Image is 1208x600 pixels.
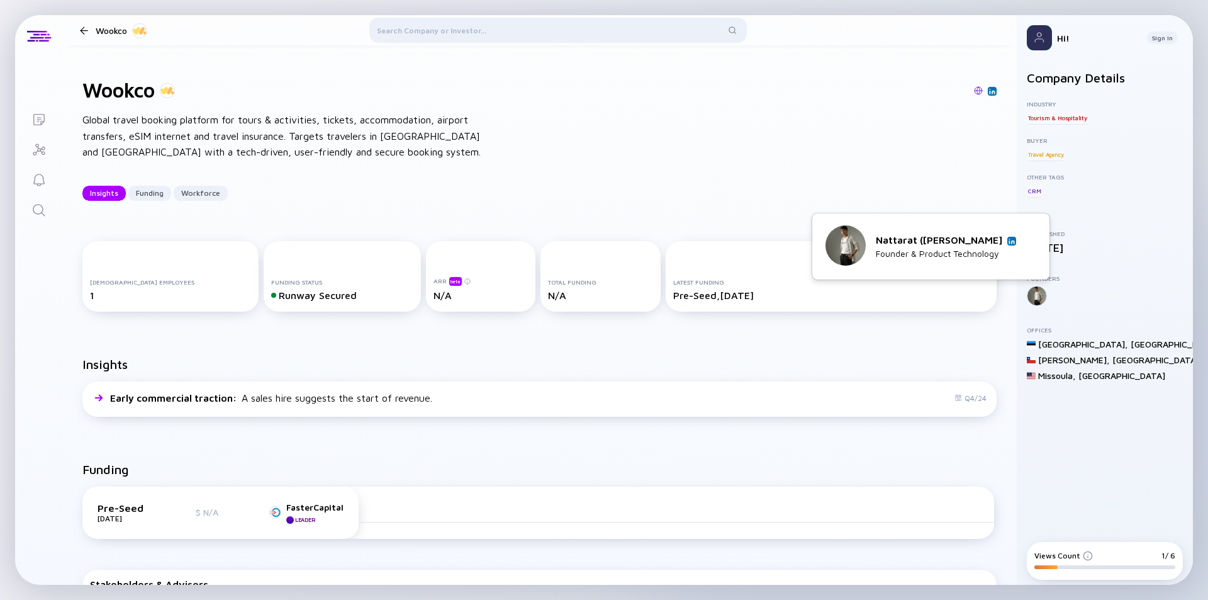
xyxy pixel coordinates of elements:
[1027,100,1183,108] div: Industry
[15,103,62,133] a: Lists
[1027,371,1036,380] img: United States Flag
[286,502,344,512] div: FasterCapital
[82,186,126,201] button: Insights
[295,516,315,523] div: Leader
[1027,230,1183,237] div: Established
[1027,275,1183,282] div: Founders
[271,290,413,301] div: Runway Secured
[271,278,413,286] div: Funding Status
[128,183,171,203] div: Funding
[110,392,239,404] span: Early commercial traction :
[1027,326,1183,334] div: Offices
[174,186,228,201] button: Workforce
[269,502,344,524] a: FasterCapitalLeader
[954,393,987,403] div: Q4/24
[876,248,1016,259] div: Founder & Product Technology
[1027,137,1183,144] div: Buyer
[1009,238,1015,244] img: Nattarat (Guy) Klinkanha Linkedin Profile
[174,183,228,203] div: Workforce
[1147,31,1178,44] button: Sign In
[876,234,1016,246] div: Nattarat ([PERSON_NAME]
[989,88,995,94] img: Wookco Linkedin Page
[1078,370,1165,381] div: [GEOGRAPHIC_DATA]
[1027,148,1065,161] div: Travel Agency
[15,194,62,224] a: Search
[1027,111,1088,124] div: Tourism & Hospitality
[1027,25,1052,50] img: Profile Picture
[1027,241,1183,254] div: [DATE]
[1161,551,1175,560] div: 1/ 6
[98,514,160,523] div: [DATE]
[15,164,62,194] a: Reminders
[1027,340,1036,349] img: Estonia Flag
[1027,356,1036,365] img: Chile Flag
[128,186,171,201] button: Funding
[82,357,128,371] h2: Insights
[82,112,485,161] div: Global travel booking platform for tours & activities, tickets, accommodation, airport transfers,...
[98,502,160,514] div: Pre-Seed
[82,78,155,102] h1: Wookco
[1112,354,1199,365] div: [GEOGRAPHIC_DATA]
[90,579,989,590] div: Stakeholders & Advisors
[1057,33,1137,43] div: Hi!
[1027,173,1183,181] div: Other Tags
[548,278,653,286] div: Total Funding
[90,290,251,301] div: 1
[1038,354,1110,365] div: [PERSON_NAME] ,
[433,276,527,286] div: ARR
[110,392,432,404] div: A sales hire suggests the start of revenue.
[433,290,527,301] div: N/A
[673,278,989,286] div: Latest Funding
[82,183,126,203] div: Insights
[15,133,62,164] a: Investor Map
[196,507,233,518] div: $ N/A
[90,278,251,286] div: [DEMOGRAPHIC_DATA] Employees
[1034,551,1093,560] div: Views Count
[825,225,866,266] img: Nattarat (Guy) Klinkanha picture
[96,23,147,38] div: Wookco
[548,290,653,301] div: N/A
[1027,184,1042,197] div: CRM
[82,462,129,477] h2: Funding
[1027,71,1183,85] h2: Company Details
[449,277,462,286] div: beta
[1038,370,1076,381] div: Missoula ,
[673,290,989,301] div: Pre-Seed, [DATE]
[1038,339,1128,349] div: [GEOGRAPHIC_DATA] ,
[974,86,983,95] img: Wookco Website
